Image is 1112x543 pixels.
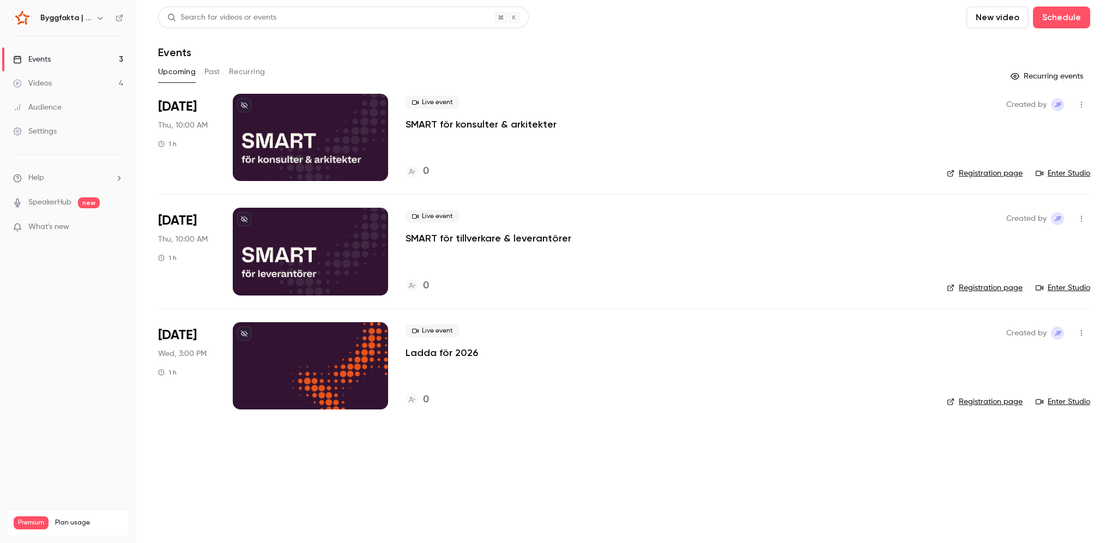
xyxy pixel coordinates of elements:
button: Recurring events [1006,68,1090,85]
a: 0 [406,164,429,179]
span: Live event [406,96,460,109]
a: Enter Studio [1036,396,1090,407]
h1: Events [158,46,191,59]
div: Audience [13,102,62,113]
div: Events [13,54,51,65]
button: Schedule [1033,7,1090,28]
div: Search for videos or events [167,12,276,23]
h4: 0 [423,279,429,293]
span: Thu, 10:00 AM [158,120,208,131]
span: [DATE] [158,212,197,230]
button: New video [966,7,1029,28]
button: Upcoming [158,63,196,81]
h6: Byggfakta | Powered by Hubexo [40,13,92,23]
li: help-dropdown-opener [13,172,123,184]
span: [DATE] [158,98,197,116]
div: Dec 10 Wed, 3:00 PM (Europe/Stockholm) [158,322,215,409]
span: What's new [28,221,69,233]
span: JF [1054,327,1061,340]
h4: 0 [423,393,429,407]
img: Byggfakta | Powered by Hubexo [14,9,31,27]
a: SpeakerHub [28,197,71,208]
button: Past [204,63,220,81]
a: Registration page [947,168,1023,179]
iframe: Noticeable Trigger [110,222,123,232]
a: SMART för tillverkare & leverantörer [406,232,571,245]
span: Created by [1006,212,1047,225]
a: Enter Studio [1036,282,1090,293]
button: Recurring [229,63,265,81]
a: Enter Studio [1036,168,1090,179]
span: [DATE] [158,327,197,344]
div: 1 h [158,140,177,148]
span: Premium [14,516,49,529]
div: Videos [13,78,52,89]
a: Registration page [947,396,1023,407]
a: SMART för konsulter & arkitekter [406,118,557,131]
span: JF [1054,98,1061,111]
div: Oct 23 Thu, 10:00 AM (Europe/Stockholm) [158,94,215,181]
div: 1 h [158,254,177,262]
span: Josephine Fantenberg [1051,98,1064,111]
div: 1 h [158,368,177,377]
h4: 0 [423,164,429,179]
a: Ladda för 2026 [406,346,478,359]
span: Josephine Fantenberg [1051,327,1064,340]
span: Wed, 3:00 PM [158,348,207,359]
div: Nov 20 Thu, 10:00 AM (Europe/Stockholm) [158,208,215,295]
span: Live event [406,210,460,223]
span: Josephine Fantenberg [1051,212,1064,225]
span: Help [28,172,44,184]
span: Created by [1006,327,1047,340]
div: Settings [13,126,57,137]
a: 0 [406,279,429,293]
span: Created by [1006,98,1047,111]
a: Registration page [947,282,1023,293]
span: new [78,197,100,208]
span: JF [1054,212,1061,225]
span: Thu, 10:00 AM [158,234,208,245]
span: Plan usage [55,518,123,527]
a: 0 [406,393,429,407]
span: Live event [406,324,460,337]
